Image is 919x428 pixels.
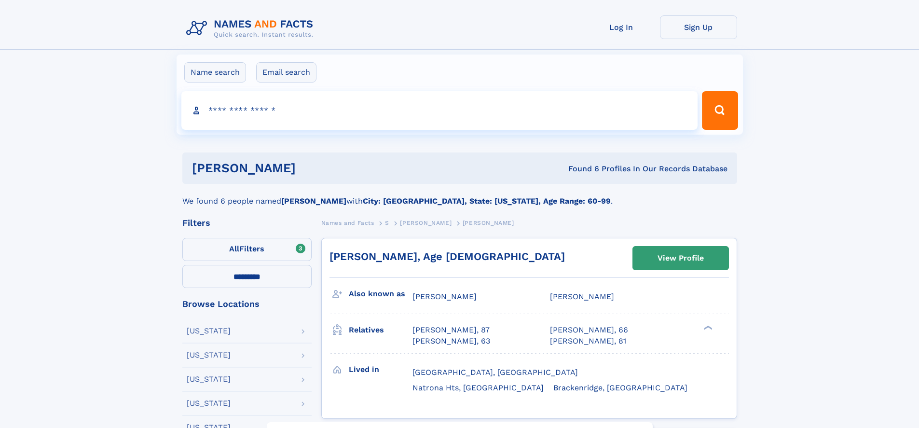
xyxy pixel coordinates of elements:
a: Sign Up [660,15,737,39]
a: [PERSON_NAME], 63 [412,336,490,346]
div: We found 6 people named with . [182,184,737,207]
div: Filters [182,219,312,227]
span: All [229,244,239,253]
img: Logo Names and Facts [182,15,321,41]
span: [PERSON_NAME] [550,292,614,301]
a: View Profile [633,247,728,270]
a: S [385,217,389,229]
div: [US_STATE] [187,400,231,407]
span: [GEOGRAPHIC_DATA], [GEOGRAPHIC_DATA] [412,368,578,377]
label: Filters [182,238,312,261]
button: Search Button [702,91,738,130]
a: Names and Facts [321,217,374,229]
h3: Also known as [349,286,412,302]
a: [PERSON_NAME], 66 [550,325,628,335]
h1: [PERSON_NAME] [192,162,432,174]
div: [US_STATE] [187,327,231,335]
b: City: [GEOGRAPHIC_DATA], State: [US_STATE], Age Range: 60-99 [363,196,611,206]
label: Name search [184,62,246,83]
label: Email search [256,62,316,83]
a: [PERSON_NAME], 81 [550,336,626,346]
a: [PERSON_NAME], Age [DEMOGRAPHIC_DATA] [329,250,565,262]
h3: Lived in [349,361,412,378]
span: [PERSON_NAME] [400,220,452,226]
a: Log In [583,15,660,39]
span: [PERSON_NAME] [463,220,514,226]
b: [PERSON_NAME] [281,196,346,206]
div: View Profile [658,247,704,269]
div: [US_STATE] [187,375,231,383]
h3: Relatives [349,322,412,338]
div: ❯ [701,325,713,331]
div: Browse Locations [182,300,312,308]
span: [PERSON_NAME] [412,292,477,301]
span: Natrona Hts, [GEOGRAPHIC_DATA] [412,383,544,392]
a: [PERSON_NAME] [400,217,452,229]
div: [US_STATE] [187,351,231,359]
input: search input [181,91,698,130]
span: Brackenridge, [GEOGRAPHIC_DATA] [553,383,687,392]
div: Found 6 Profiles In Our Records Database [432,164,727,174]
span: S [385,220,389,226]
a: [PERSON_NAME], 87 [412,325,490,335]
